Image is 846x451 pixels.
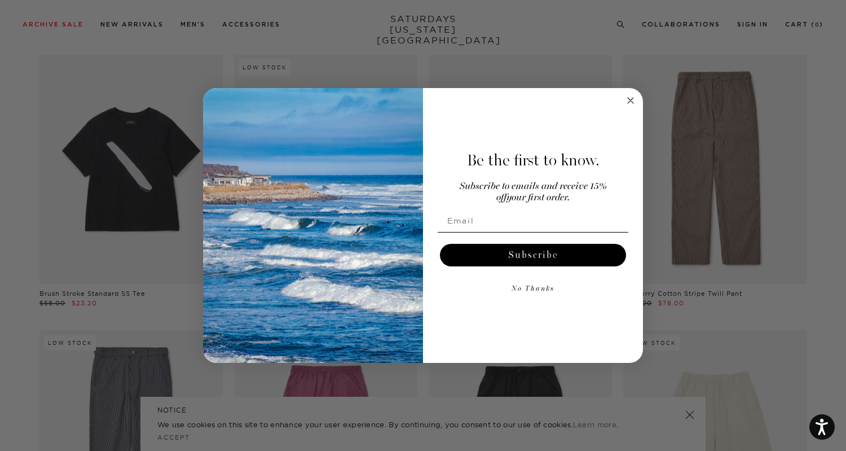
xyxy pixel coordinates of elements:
span: Subscribe to emails and receive 15% [460,182,607,191]
button: Close dialog [624,94,637,107]
button: No Thanks [438,278,628,300]
span: off [496,193,506,203]
span: your first order. [506,193,570,203]
img: 125c788d-000d-4f3e-b05a-1b92b2a23ec9.jpeg [203,88,423,364]
button: Subscribe [440,244,626,266]
span: Be the first to know. [467,151,600,170]
input: Email [438,209,628,232]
